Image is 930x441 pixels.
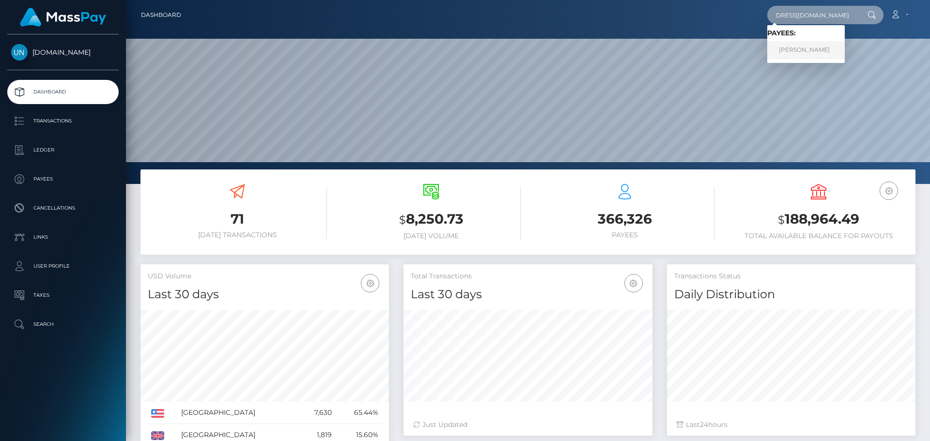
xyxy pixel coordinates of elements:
a: User Profile [7,254,119,278]
h6: Total Available Balance for Payouts [729,232,908,240]
h3: 71 [148,210,327,228]
a: Taxes [7,283,119,307]
h6: Payees: [767,29,845,37]
p: Cancellations [11,201,115,215]
div: Last hours [677,420,906,430]
p: Transactions [11,114,115,128]
p: Links [11,230,115,244]
p: Taxes [11,288,115,303]
h5: Transactions Status [674,272,908,281]
p: Search [11,317,115,332]
td: 65.44% [335,402,382,424]
h4: Last 30 days [411,286,645,303]
td: 7,630 [299,402,335,424]
img: Unlockt.me [11,44,28,61]
p: Ledger [11,143,115,157]
td: [GEOGRAPHIC_DATA] [178,402,299,424]
img: US.png [151,409,164,418]
a: Cancellations [7,196,119,220]
a: Dashboard [7,80,119,104]
a: Links [7,225,119,249]
h3: 8,250.73 [341,210,521,229]
a: Transactions [7,109,119,133]
h6: [DATE] Volume [341,232,521,240]
h4: Last 30 days [148,286,382,303]
h5: USD Volume [148,272,382,281]
a: Ledger [7,138,119,162]
p: Dashboard [11,85,115,99]
span: 24 [700,420,708,429]
img: GB.png [151,431,164,440]
p: Payees [11,172,115,186]
input: Search... [767,6,858,24]
h6: Payees [535,231,714,239]
small: $ [778,213,785,227]
a: Dashboard [141,5,181,25]
h4: Daily Distribution [674,286,908,303]
h6: [DATE] Transactions [148,231,327,239]
a: Payees [7,167,119,191]
h5: Total Transactions [411,272,645,281]
img: MassPay Logo [20,8,106,27]
h3: 188,964.49 [729,210,908,229]
div: Just Updated [413,420,642,430]
h3: 366,326 [535,210,714,228]
small: $ [399,213,406,227]
a: Search [7,312,119,336]
span: [DOMAIN_NAME] [7,48,119,57]
p: User Profile [11,259,115,274]
a: [PERSON_NAME] [767,41,845,59]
